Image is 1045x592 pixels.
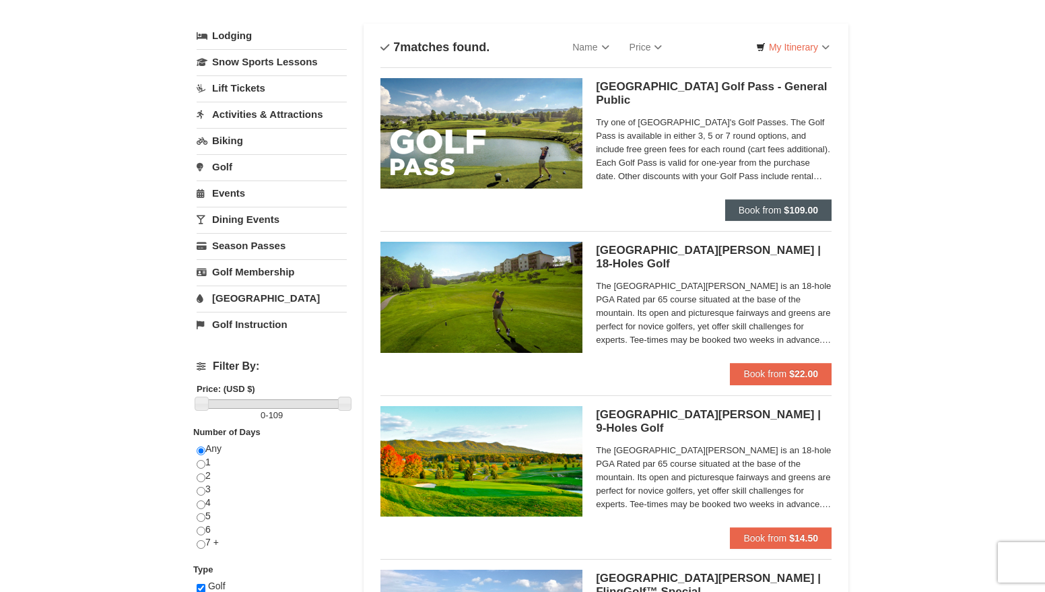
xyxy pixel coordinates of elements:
[197,75,347,100] a: Lift Tickets
[197,154,347,179] a: Golf
[596,116,832,183] span: Try one of [GEOGRAPHIC_DATA]'s Golf Passes. The Golf Pass is available in either 3, 5 or 7 round ...
[380,78,582,189] img: 6619859-108-f6e09677.jpg
[596,244,832,271] h5: [GEOGRAPHIC_DATA][PERSON_NAME] | 18-Holes Golf
[269,410,283,420] span: 109
[743,368,786,379] span: Book from
[380,406,582,517] img: 6619859-87-49ad91d4.jpg
[730,363,832,385] button: Book from $22.00
[393,40,400,54] span: 7
[197,312,347,337] a: Golf Instruction
[197,286,347,310] a: [GEOGRAPHIC_DATA]
[197,442,347,563] div: Any 1 2 3 4 5 6 7 +
[747,37,838,57] a: My Itinerary
[743,533,786,544] span: Book from
[725,199,832,221] button: Book from $109.00
[596,279,832,347] span: The [GEOGRAPHIC_DATA][PERSON_NAME] is an 18-hole PGA Rated par 65 course situated at the base of ...
[730,527,832,549] button: Book from $14.50
[197,233,347,258] a: Season Passes
[789,368,818,379] strong: $22.00
[197,128,347,153] a: Biking
[562,34,619,61] a: Name
[380,242,582,352] img: 6619859-85-1f84791f.jpg
[596,408,832,435] h5: [GEOGRAPHIC_DATA][PERSON_NAME] | 9-Holes Golf
[739,205,782,216] span: Book from
[197,409,347,422] label: -
[197,102,347,127] a: Activities & Attractions
[193,564,213,574] strong: Type
[789,533,818,544] strong: $14.50
[197,180,347,205] a: Events
[596,444,832,511] span: The [GEOGRAPHIC_DATA][PERSON_NAME] is an 18-hole PGA Rated par 65 course situated at the base of ...
[619,34,673,61] a: Price
[197,259,347,284] a: Golf Membership
[261,410,265,420] span: 0
[193,427,261,437] strong: Number of Days
[197,360,347,372] h4: Filter By:
[208,581,226,591] span: Golf
[784,205,818,216] strong: $109.00
[596,80,832,107] h5: [GEOGRAPHIC_DATA] Golf Pass - General Public
[197,49,347,74] a: Snow Sports Lessons
[197,24,347,48] a: Lodging
[380,40,490,54] h4: matches found.
[197,384,255,394] strong: Price: (USD $)
[197,207,347,232] a: Dining Events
